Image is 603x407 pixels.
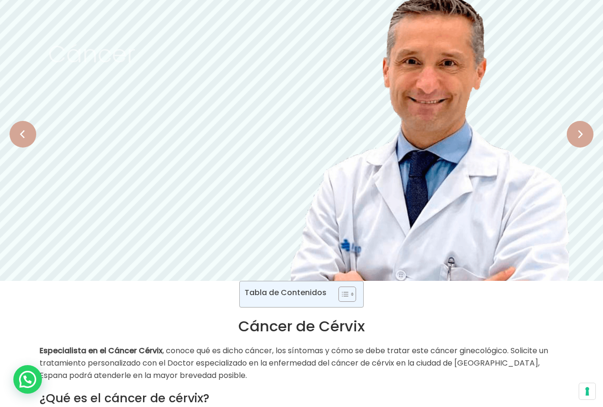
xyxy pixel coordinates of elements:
[40,317,564,335] h1: Cáncer de Cérvix
[40,391,564,406] h2: ¿Qué es el cáncer de cérvix?
[579,383,595,399] button: Sus preferencias de consentimiento para tecnologías de seguimiento
[40,345,564,382] p: , conoce qué es dicho cáncer, los síntomas y cómo se debe tratar este cáncer ginecológico. Solici...
[245,287,327,298] p: Tabla de Contenidos
[48,42,135,66] rs-layer: Cáncer
[331,286,354,302] a: Toggle Table of Content
[13,365,42,394] div: WhatsApp contact
[40,345,163,356] strong: Especialista en el Cáncer Cérvix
